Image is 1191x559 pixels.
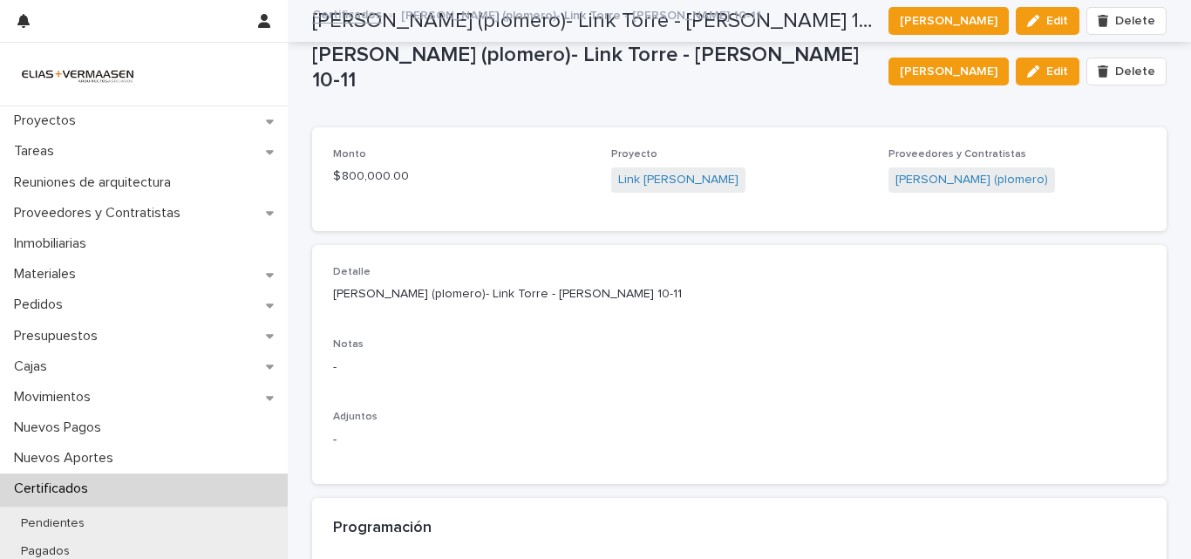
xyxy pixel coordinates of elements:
[312,43,875,93] p: [PERSON_NAME] (plomero)- Link Torre - [PERSON_NAME] 10-11
[7,174,185,191] p: Reuniones de arquitectura
[7,143,68,160] p: Tareas
[7,205,194,222] p: Proveedores y Contratistas
[333,431,590,449] p: -
[333,412,378,422] span: Adjuntos
[618,171,738,189] a: Link [PERSON_NAME]
[7,544,84,559] p: Pagados
[7,516,99,531] p: Pendientes
[7,112,90,129] p: Proyectos
[1016,58,1079,85] button: Edit
[7,419,115,436] p: Nuevos Pagos
[401,4,761,24] p: [PERSON_NAME] (plomero)- Link Torre - [PERSON_NAME] 10-11
[333,339,364,350] span: Notas
[7,389,105,406] p: Movimientos
[1115,65,1155,78] span: Delete
[7,266,90,283] p: Materiales
[333,267,371,277] span: Detalle
[888,149,1026,160] span: Proveedores y Contratistas
[7,235,100,252] p: Inmobiliarias
[7,328,112,344] p: Presupuestos
[888,58,1009,85] button: [PERSON_NAME]
[333,167,590,186] p: $ 800,000.00
[312,3,382,24] a: Certificados
[900,63,997,80] span: [PERSON_NAME]
[7,481,102,497] p: Certificados
[14,57,141,92] img: HMeL2XKrRby6DNq2BZlM
[1046,65,1068,78] span: Edit
[895,171,1048,189] a: [PERSON_NAME] (plomero)
[7,450,127,467] p: Nuevos Aportes
[333,519,432,538] h2: Programación
[7,358,61,375] p: Cajas
[333,285,1146,303] p: [PERSON_NAME] (plomero)- Link Torre - [PERSON_NAME] 10-11
[333,149,366,160] span: Monto
[333,358,1146,377] p: -
[611,149,657,160] span: Proyecto
[1086,58,1167,85] button: Delete
[7,297,77,313] p: Pedidos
